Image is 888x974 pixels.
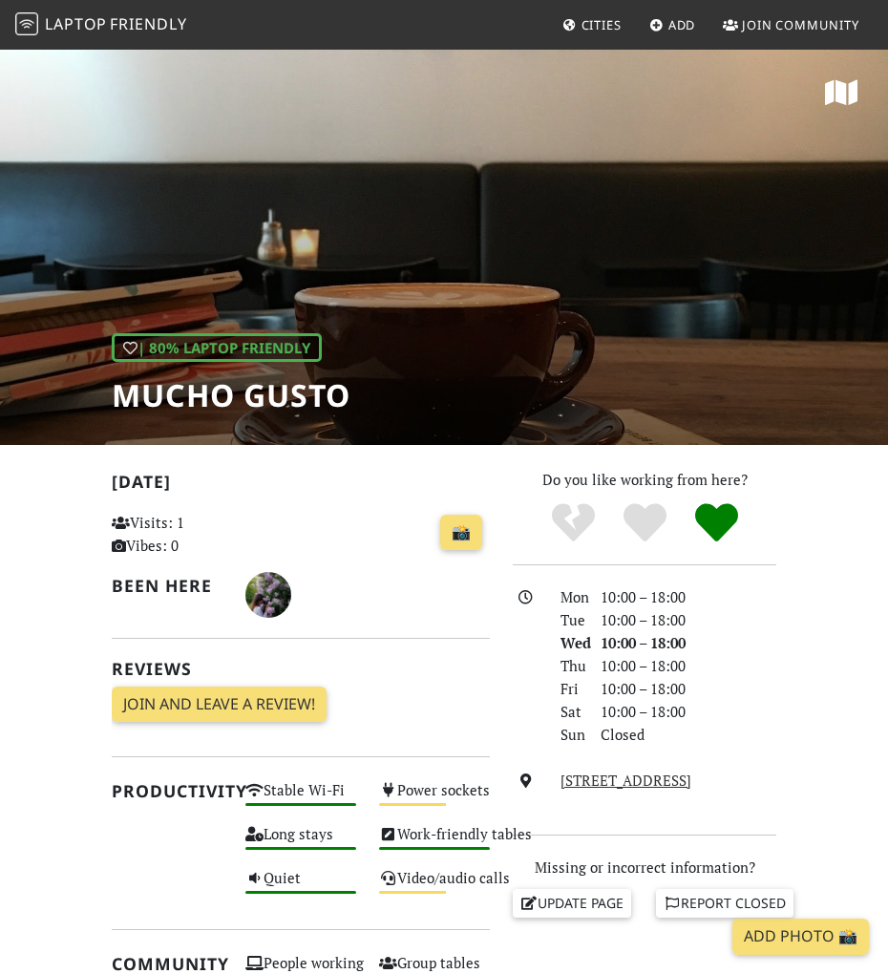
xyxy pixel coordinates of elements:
[589,723,788,746] div: Closed
[555,8,629,42] a: Cities
[589,585,788,608] div: 10:00 – 18:00
[732,919,869,955] a: Add Photo 📸
[549,608,589,631] div: Tue
[112,954,222,974] h2: Community
[112,781,222,801] h2: Productivity
[368,821,501,865] div: Work-friendly tables
[549,723,589,746] div: Sun
[112,687,327,723] a: Join and leave a review!
[589,608,788,631] div: 10:00 – 18:00
[234,821,368,865] div: Long stays
[609,501,681,544] div: Yes
[589,654,788,677] div: 10:00 – 18:00
[549,631,589,654] div: Wed
[549,677,589,700] div: Fri
[112,576,222,596] h2: Been here
[681,501,752,544] div: Definitely!
[715,8,867,42] a: Join Community
[112,472,490,499] h2: [DATE]
[45,13,107,34] span: Laptop
[656,889,793,918] a: Report closed
[112,333,322,362] div: | 80% Laptop Friendly
[245,572,291,618] img: 1874-olesia.jpg
[245,582,291,602] span: Olesia Nikulina
[581,16,622,33] span: Cities
[642,8,704,42] a: Add
[234,777,368,821] div: Stable Wi-Fi
[742,16,859,33] span: Join Community
[112,511,222,557] p: Visits: 1 Vibes: 0
[234,865,368,909] div: Quiet
[513,856,776,879] p: Missing or incorrect information?
[513,889,631,918] a: Update page
[110,13,186,34] span: Friendly
[440,515,482,551] a: 📸
[15,12,38,35] img: LaptopFriendly
[112,377,350,413] h1: Mucho Gusto
[513,468,776,491] p: Do you like working from here?
[560,771,691,790] a: [STREET_ADDRESS]
[368,777,501,821] div: Power sockets
[549,654,589,677] div: Thu
[15,9,187,42] a: LaptopFriendly LaptopFriendly
[589,677,788,700] div: 10:00 – 18:00
[668,16,696,33] span: Add
[112,659,490,679] h2: Reviews
[549,585,589,608] div: Mon
[368,865,501,909] div: Video/audio calls
[589,700,788,723] div: 10:00 – 18:00
[538,501,609,544] div: No
[549,700,589,723] div: Sat
[589,631,788,654] div: 10:00 – 18:00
